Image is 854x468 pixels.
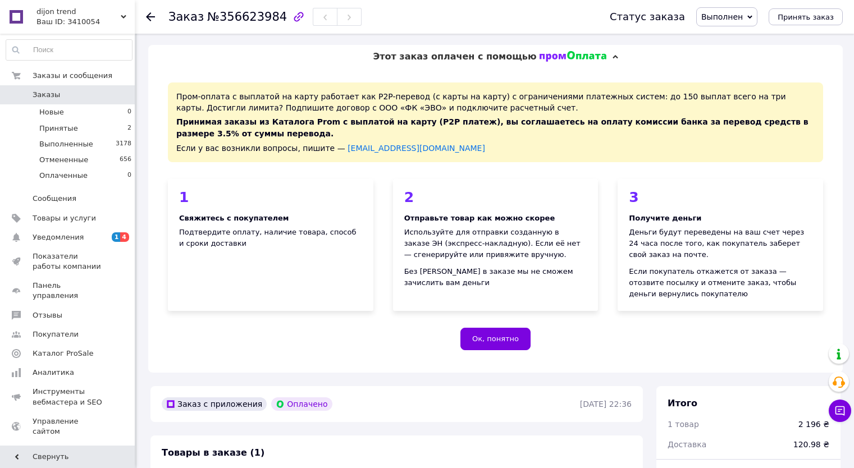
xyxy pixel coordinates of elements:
div: Ваш ID: 3410054 [36,17,135,27]
span: dijon trend [36,7,121,17]
span: 4 [120,232,129,242]
span: Инструменты вебмастера и SEO [33,387,104,407]
div: Пром-оплата с выплатой на карту работает как P2P-перевод (с карты на карту) с ограничениями плате... [168,82,823,162]
span: Уведомления [33,232,84,242]
span: Заказ [168,10,204,24]
div: Вернуться назад [146,11,155,22]
div: Подтвердите оплату, наличие товара, способ и сроки доставки [179,227,362,249]
div: Если у вас возникли вопросы, пишите — [176,143,815,154]
span: Товары и услуги [33,213,96,223]
span: Аналитика [33,368,74,378]
a: [EMAIL_ADDRESS][DOMAIN_NAME] [348,144,485,153]
span: Выполненные [39,139,93,149]
span: 3178 [116,139,131,149]
div: Деньги будут переведены на ваш счет через 24 часа после того, как покупатель заберет свой заказ н... [629,227,812,260]
span: Товары в заказе (1) [162,447,264,458]
span: №356623984 [207,10,287,24]
div: Оплачено [271,397,332,411]
span: Итого [668,398,697,409]
span: 1 [112,232,121,242]
span: Управление сайтом [33,416,104,437]
span: 2 [127,123,131,134]
span: Этот заказ оплачен с помощью [373,51,536,62]
div: Заказ с приложения [162,397,267,411]
div: 120.98 ₴ [787,432,836,457]
span: 0 [127,107,131,117]
div: Статус заказа [610,11,685,22]
img: evopay logo [540,51,607,62]
div: Без [PERSON_NAME] в заказе мы не сможем зачислить вам деньги [404,266,587,288]
span: 0 [127,171,131,181]
div: Если покупатель откажется от заказа — отозвите посылку и отмените заказ, чтобы деньги вернулись п... [629,266,812,300]
div: Используйте для отправки созданную в заказе ЭН (экспресс-накладную). Если её нет — сгенерируйте и... [404,227,587,260]
button: Принять заказ [769,8,843,25]
div: 2 196 ₴ [798,419,829,430]
span: Оплаченные [39,171,88,181]
span: Ок, понятно [472,334,519,343]
span: Сообщения [33,194,76,204]
div: 3 [629,190,812,204]
b: Отправьте товар как можно скорее [404,214,555,222]
div: 2 [404,190,587,204]
span: Новые [39,107,64,117]
span: Принять заказ [778,13,834,21]
span: Покупатели [33,329,79,339]
span: Отзывы [33,310,62,320]
span: Каталог ProSale [33,348,93,359]
span: Заказы и сообщения [33,71,112,81]
input: Поиск [6,40,132,60]
span: Принятые [39,123,78,134]
b: Свяжитесь с покупателем [179,214,289,222]
button: Ок, понятно [460,328,531,350]
span: Выполнен [701,12,743,21]
span: Принимая заказы из Каталога Prom с выплатой на карту (P2P платеж), вы соглашаетесь на оплату коми... [176,117,809,138]
span: Панель управления [33,281,104,301]
span: Отмененные [39,155,88,165]
span: Показатели работы компании [33,251,104,272]
span: Заказы [33,90,60,100]
time: [DATE] 22:36 [580,400,632,409]
button: Чат с покупателем [829,400,851,422]
div: 1 [179,190,362,204]
span: 656 [120,155,131,165]
span: Доставка [668,440,706,449]
span: 1 товар [668,420,699,429]
b: Получите деньги [629,214,701,222]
